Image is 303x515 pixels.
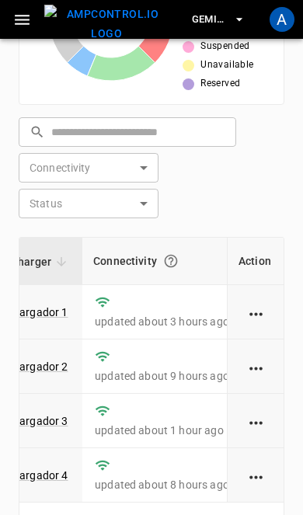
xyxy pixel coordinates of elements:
[93,247,231,275] div: Connectivity
[11,252,71,271] span: Charger
[200,39,250,54] span: Suspended
[246,359,266,374] div: action cell options
[95,368,229,384] p: updated about 9 hours ago
[200,57,253,73] span: Unavailable
[95,314,229,329] p: updated about 3 hours ago
[157,247,185,275] button: Connection between the charger and our software.
[184,5,252,35] button: Geminis
[246,304,266,320] div: action cell options
[12,360,68,373] a: Cargador 2
[44,5,169,43] img: ampcontrol.io logo
[12,306,68,318] a: Cargador 1
[200,76,240,92] span: Reserved
[227,238,284,285] th: Action
[95,477,229,492] p: updated about 8 hours ago
[95,423,229,438] p: updated about 1 hour ago
[12,469,68,482] a: Cargador 4
[12,415,68,427] a: Cargador 3
[190,11,225,29] span: Geminis
[270,7,294,32] div: profile-icon
[246,413,266,429] div: action cell options
[246,468,266,483] div: action cell options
